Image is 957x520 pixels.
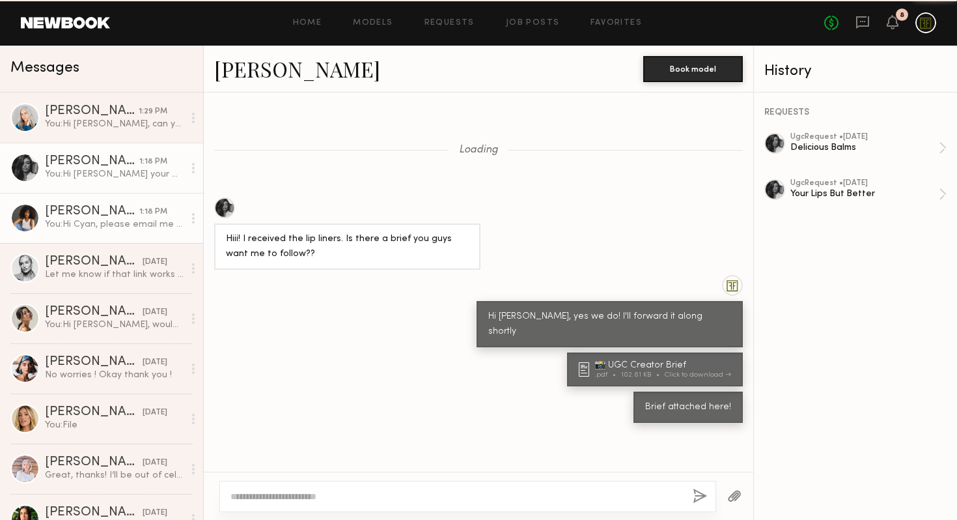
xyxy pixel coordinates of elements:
[45,456,143,469] div: [PERSON_NAME]
[226,232,469,262] div: Hiii! I received the lip liners. Is there a brief you guys want me to follow??
[45,268,184,281] div: Let me know if that link works ☺️
[45,306,143,319] div: [PERSON_NAME]
[590,19,642,27] a: Favorites
[45,506,143,519] div: [PERSON_NAME]
[143,256,167,268] div: [DATE]
[45,218,184,231] div: You: Hi Cyan, please email me here: [EMAIL_ADDRESS][DOMAIN_NAME]
[790,133,947,163] a: ugcRequest •[DATE]Delicious Balms
[643,63,743,74] a: Book model
[790,133,939,141] div: ugc Request • [DATE]
[214,55,380,83] a: [PERSON_NAME]
[643,56,743,82] button: Book model
[45,155,139,168] div: [PERSON_NAME]
[645,400,731,415] div: Brief attached here!
[45,319,184,331] div: You: Hi [PERSON_NAME], would you be interested in doing a Day in The Life video and get featured ...
[45,105,139,118] div: [PERSON_NAME]
[45,255,143,268] div: [PERSON_NAME]
[45,419,184,431] div: You: File
[459,145,498,156] span: Loading
[45,205,139,218] div: [PERSON_NAME]
[764,64,947,79] div: History
[45,469,184,482] div: Great, thanks! I’ll be out of cell service here and there but will check messages whenever I have...
[143,457,167,469] div: [DATE]
[45,168,184,181] div: You: Hi [PERSON_NAME] your week is going well! Wanted to check in to see if you have an update on...
[143,306,167,319] div: [DATE]
[790,179,939,188] div: ugc Request • [DATE]
[790,188,939,200] div: Your Lips But Better
[353,19,393,27] a: Models
[139,206,167,218] div: 1:18 PM
[621,371,665,379] div: 102.61 KB
[506,19,560,27] a: Job Posts
[139,106,167,118] div: 1:29 PM
[143,507,167,519] div: [DATE]
[45,118,184,130] div: You: Hi [PERSON_NAME], can you reshare the link? We didn't download anything from you yet.
[10,61,79,76] span: Messages
[45,356,143,369] div: [PERSON_NAME]
[594,371,621,379] div: .pdf
[143,356,167,369] div: [DATE]
[424,19,475,27] a: Requests
[594,361,735,370] div: 📸 UGC Creator Brief
[45,406,143,419] div: [PERSON_NAME]
[900,12,904,19] div: 8
[139,156,167,168] div: 1:18 PM
[579,361,735,379] a: 📸 UGC Creator Brief.pdf102.61 KBClick to download
[143,407,167,419] div: [DATE]
[764,108,947,117] div: REQUESTS
[488,310,731,339] div: Hi [PERSON_NAME], yes we do! I'll forward it along shortly
[293,19,322,27] a: Home
[790,179,947,209] a: ugcRequest •[DATE]Your Lips But Better
[45,369,184,381] div: No worries ! Okay thank you !
[665,371,731,379] div: Click to download
[790,141,939,154] div: Delicious Balms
